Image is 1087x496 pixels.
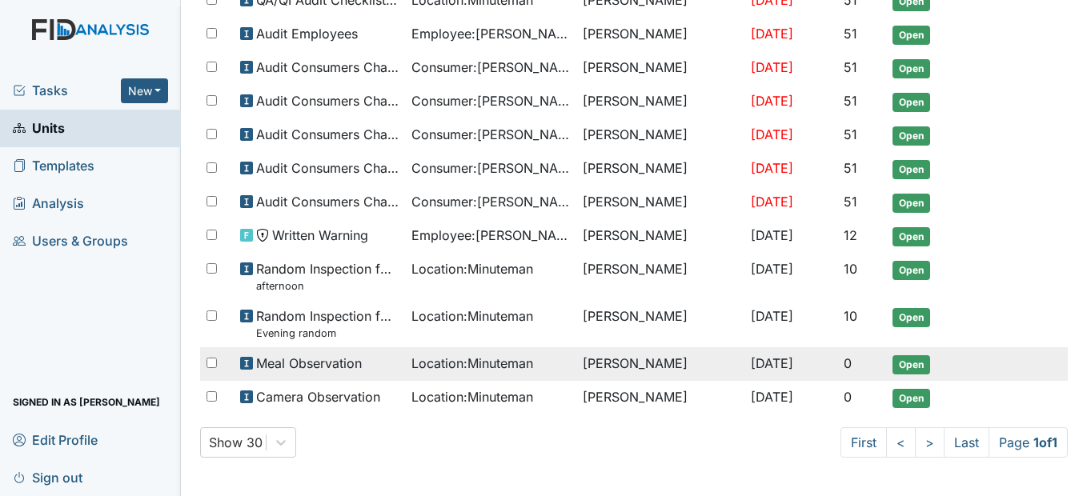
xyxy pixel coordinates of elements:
[411,125,570,144] span: Consumer : [PERSON_NAME]
[751,261,793,277] span: [DATE]
[256,91,399,110] span: Audit Consumers Charts
[892,227,930,246] span: Open
[256,158,399,178] span: Audit Consumers Charts
[989,427,1068,458] span: Page
[892,59,930,78] span: Open
[411,158,570,178] span: Consumer : [PERSON_NAME]
[892,160,930,179] span: Open
[576,300,744,347] td: [PERSON_NAME]
[751,26,793,42] span: [DATE]
[840,427,887,458] a: First
[576,118,744,152] td: [PERSON_NAME]
[844,308,857,324] span: 10
[576,186,744,219] td: [PERSON_NAME]
[13,390,160,414] span: Signed in as [PERSON_NAME]
[886,427,916,458] a: <
[256,306,399,341] span: Random Inspection for Evening Evening random
[13,229,128,254] span: Users & Groups
[256,58,399,77] span: Audit Consumers Charts
[411,192,570,211] span: Consumer : [PERSON_NAME]
[13,465,82,490] span: Sign out
[256,125,399,144] span: Audit Consumers Charts
[944,427,989,458] a: Last
[411,306,533,326] span: Location : Minuteman
[411,387,533,406] span: Location : Minuteman
[844,160,857,176] span: 51
[844,59,857,75] span: 51
[751,389,793,405] span: [DATE]
[256,278,399,294] small: afternoon
[576,219,744,253] td: [PERSON_NAME]
[751,355,793,371] span: [DATE]
[256,326,399,341] small: Evening random
[256,354,362,373] span: Meal Observation
[840,427,1068,458] nav: task-pagination
[892,389,930,408] span: Open
[209,433,263,452] div: Show 30
[844,261,857,277] span: 10
[751,194,793,210] span: [DATE]
[1033,434,1057,450] strong: 1 of 1
[844,126,857,142] span: 51
[13,191,84,216] span: Analysis
[844,227,857,243] span: 12
[13,116,65,141] span: Units
[411,24,570,43] span: Employee : [PERSON_NAME][GEOGRAPHIC_DATA]
[892,26,930,45] span: Open
[844,194,857,210] span: 51
[256,387,380,406] span: Camera Observation
[411,354,533,373] span: Location : Minuteman
[915,427,945,458] a: >
[844,389,852,405] span: 0
[844,355,852,371] span: 0
[751,227,793,243] span: [DATE]
[121,78,169,103] button: New
[256,24,358,43] span: Audit Employees
[751,126,793,142] span: [DATE]
[411,58,570,77] span: Consumer : [PERSON_NAME]
[576,18,744,51] td: [PERSON_NAME]
[411,91,570,110] span: Consumer : [PERSON_NAME][GEOGRAPHIC_DATA]
[892,194,930,213] span: Open
[844,93,857,109] span: 51
[892,93,930,112] span: Open
[411,259,533,278] span: Location : Minuteman
[256,259,399,294] span: Random Inspection for Afternoon afternoon
[13,154,94,178] span: Templates
[892,126,930,146] span: Open
[256,192,399,211] span: Audit Consumers Charts
[892,261,930,280] span: Open
[576,347,744,381] td: [PERSON_NAME]
[576,152,744,186] td: [PERSON_NAME]
[892,308,930,327] span: Open
[892,355,930,374] span: Open
[272,226,368,245] span: Written Warning
[844,26,857,42] span: 51
[576,253,744,300] td: [PERSON_NAME]
[576,381,744,414] td: [PERSON_NAME]
[411,226,570,245] span: Employee : [PERSON_NAME]
[751,59,793,75] span: [DATE]
[751,93,793,109] span: [DATE]
[576,51,744,85] td: [PERSON_NAME]
[576,85,744,118] td: [PERSON_NAME]
[13,427,98,452] span: Edit Profile
[751,308,793,324] span: [DATE]
[13,81,121,100] a: Tasks
[751,160,793,176] span: [DATE]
